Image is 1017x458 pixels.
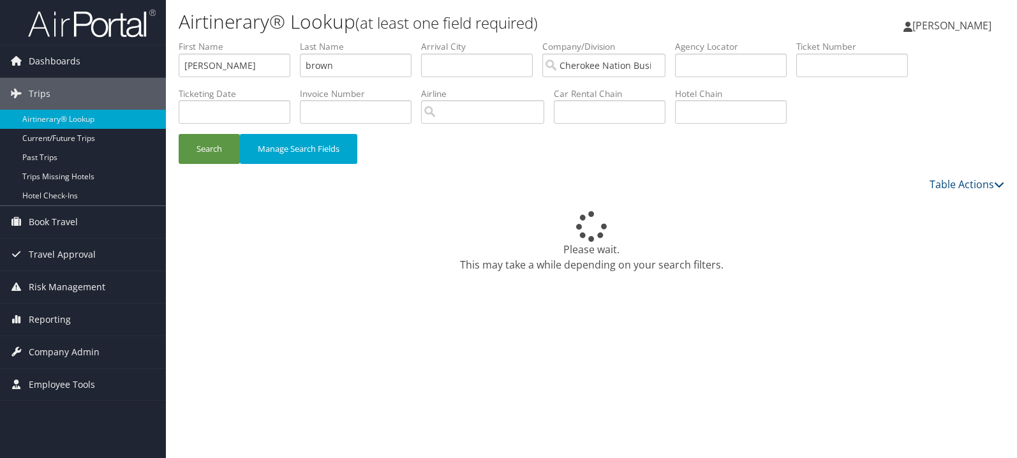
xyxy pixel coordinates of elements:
label: Agency Locator [675,40,796,53]
label: Ticket Number [796,40,917,53]
span: Dashboards [29,45,80,77]
span: [PERSON_NAME] [912,18,991,33]
span: Trips [29,78,50,110]
span: Risk Management [29,271,105,303]
label: First Name [179,40,300,53]
div: Please wait. This may take a while depending on your search filters. [179,211,1004,272]
a: [PERSON_NAME] [903,6,1004,45]
span: Company Admin [29,336,100,368]
label: Hotel Chain [675,87,796,100]
h1: Airtinerary® Lookup [179,8,729,35]
label: Ticketing Date [179,87,300,100]
small: (at least one field required) [355,12,538,33]
label: Invoice Number [300,87,421,100]
a: Table Actions [930,177,1004,191]
label: Arrival City [421,40,542,53]
span: Travel Approval [29,239,96,270]
label: Airline [421,87,554,100]
label: Car Rental Chain [554,87,675,100]
span: Employee Tools [29,369,95,401]
label: Last Name [300,40,421,53]
label: Company/Division [542,40,675,53]
button: Search [179,134,240,164]
span: Reporting [29,304,71,336]
span: Book Travel [29,206,78,238]
button: Manage Search Fields [240,134,357,164]
img: airportal-logo.png [28,8,156,38]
